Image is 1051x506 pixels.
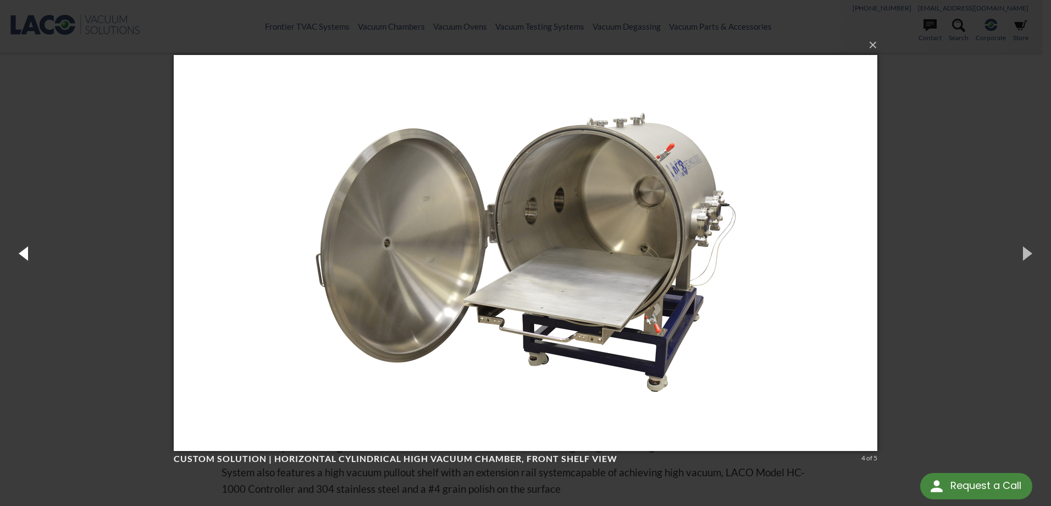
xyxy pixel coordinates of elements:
img: Custom Solution | Horizontal Cylindrical High Vacuum Chamber, front shelf view [174,33,877,473]
div: Request a Call [920,473,1032,499]
div: Request a Call [950,473,1021,498]
button: Next (Right arrow key) [1002,223,1051,283]
button: × [177,33,881,57]
img: round button [928,477,945,495]
h4: Custom Solution | Horizontal Cylindrical High Vacuum Chamber, front shelf view [174,453,858,465]
div: 4 of 5 [861,453,877,463]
